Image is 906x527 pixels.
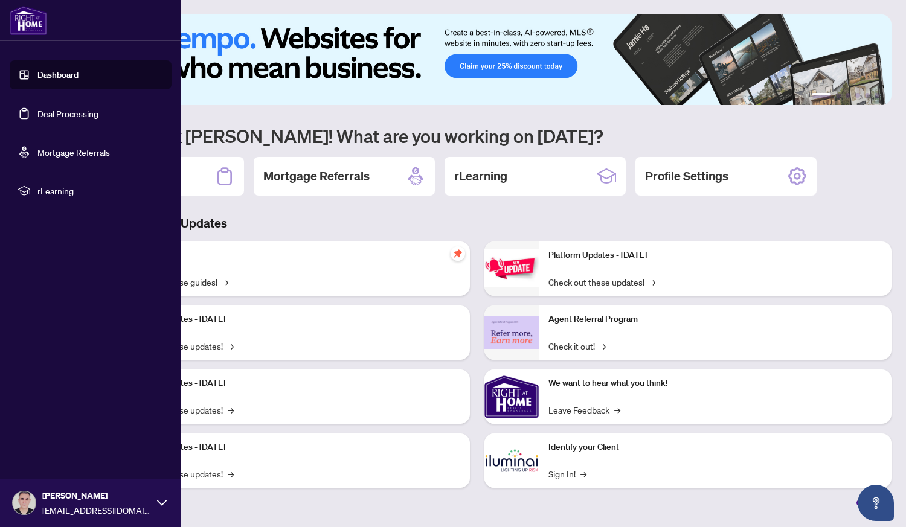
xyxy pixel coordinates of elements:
img: Profile Icon [13,491,36,514]
span: [EMAIL_ADDRESS][DOMAIN_NAME] [42,503,151,517]
button: 3 [846,93,850,98]
a: Mortgage Referrals [37,147,110,158]
a: Sign In!→ [548,467,586,481]
span: → [614,403,620,417]
h2: rLearning [454,168,507,185]
span: rLearning [37,184,163,197]
span: → [228,403,234,417]
h1: Welcome back [PERSON_NAME]! What are you working on [DATE]? [63,124,892,147]
span: pushpin [451,246,465,261]
p: Platform Updates - [DATE] [127,313,460,326]
p: Self-Help [127,249,460,262]
button: 5 [865,93,870,98]
span: → [228,467,234,481]
p: Platform Updates - [DATE] [127,441,460,454]
img: Identify your Client [484,433,539,488]
h2: Profile Settings [645,168,728,185]
img: Agent Referral Program [484,316,539,349]
a: Deal Processing [37,108,98,119]
a: Check out these updates!→ [548,275,655,289]
button: Open asap [858,485,894,521]
button: 1 [812,93,831,98]
span: → [228,339,234,353]
h3: Brokerage & Industry Updates [63,215,892,232]
p: Platform Updates - [DATE] [127,377,460,390]
p: Agent Referral Program [548,313,882,326]
button: 2 [836,93,841,98]
button: 4 [855,93,860,98]
p: Platform Updates - [DATE] [548,249,882,262]
span: → [222,275,228,289]
a: Check it out!→ [548,339,606,353]
button: 6 [875,93,879,98]
img: Slide 0 [63,14,892,105]
span: [PERSON_NAME] [42,489,151,502]
h2: Mortgage Referrals [263,168,370,185]
span: → [600,339,606,353]
p: Identify your Client [548,441,882,454]
a: Leave Feedback→ [548,403,620,417]
p: We want to hear what you think! [548,377,882,390]
a: Dashboard [37,69,79,80]
span: → [649,275,655,289]
span: → [580,467,586,481]
img: Platform Updates - June 23, 2025 [484,249,539,287]
img: We want to hear what you think! [484,369,539,424]
img: logo [10,6,47,35]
